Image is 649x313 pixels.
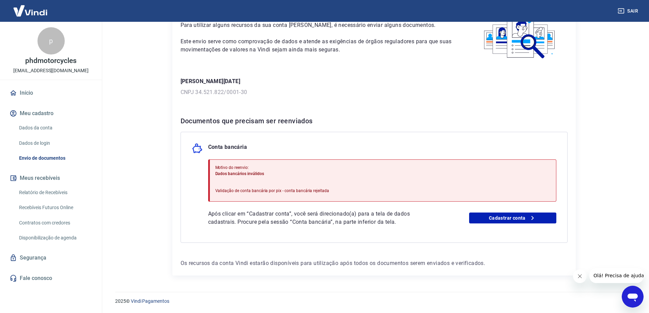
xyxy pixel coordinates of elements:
button: Meu cadastro [8,106,94,121]
a: Dados de login [16,136,94,150]
a: Contratos com credores [16,216,94,230]
h6: Documentos que precisam ser reenviados [181,115,568,126]
div: p [37,27,65,54]
p: Os recursos da conta Vindi estarão disponíveis para utilização após todos os documentos serem env... [181,259,568,267]
img: Vindi [8,0,52,21]
span: Dados bancários inválidos [215,171,264,176]
p: [PERSON_NAME][DATE] [181,77,568,85]
p: CNPJ 34.521.822/0001-30 [181,88,568,96]
p: Motivo do reenvio: [215,165,329,171]
p: 2025 © [115,298,633,305]
a: Dados da conta [16,121,94,135]
iframe: Botão para abrir a janela de mensagens [622,286,644,308]
iframe: Fechar mensagem [573,269,587,283]
p: phdmotorcycles [25,57,76,64]
a: Disponibilização de agenda [16,231,94,245]
a: Envio de documentos [16,151,94,165]
a: Início [8,85,94,100]
p: Para utilizar alguns recursos da sua conta [PERSON_NAME], é necessário enviar alguns documentos. [181,21,456,29]
img: money_pork.0c50a358b6dafb15dddc3eea48f23780.svg [192,143,203,154]
a: Vindi Pagamentos [131,298,169,304]
p: Após clicar em “Cadastrar conta”, você será direcionado(a) para a tela de dados cadastrais. Procu... [208,210,434,226]
button: Sair [616,5,641,17]
a: Recebíveis Futuros Online [16,201,94,215]
a: Fale conosco [8,271,94,286]
iframe: Mensagem da empresa [589,268,644,283]
button: Meus recebíveis [8,171,94,186]
p: Validação de conta bancária por pix - conta bancária rejeitada [215,188,329,194]
img: waiting_documents.41d9841a9773e5fdf392cede4d13b617.svg [473,7,568,61]
a: Segurança [8,250,94,265]
p: [EMAIL_ADDRESS][DOMAIN_NAME] [13,67,89,74]
span: Olá! Precisa de ajuda? [4,5,57,10]
p: Conta bancária [208,143,247,154]
a: Cadastrar conta [469,213,556,223]
p: Este envio serve como comprovação de dados e atende as exigências de órgãos reguladores para que ... [181,37,456,54]
a: Relatório de Recebíveis [16,186,94,200]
